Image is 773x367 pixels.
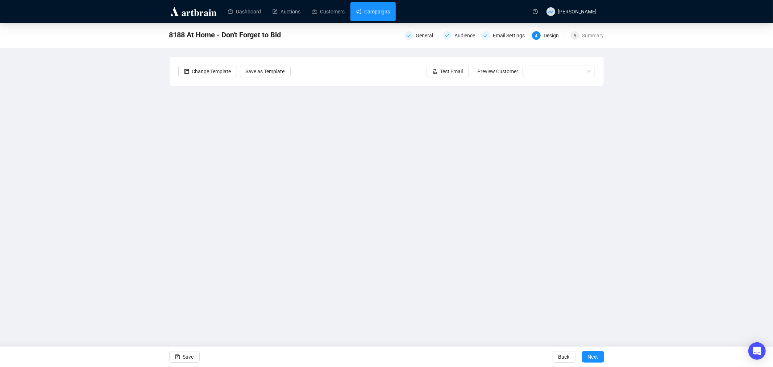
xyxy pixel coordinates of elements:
span: experiment [432,69,437,74]
span: 4 [535,33,538,38]
button: Test Email [427,66,469,77]
span: Save as Template [246,67,285,75]
span: Back [558,347,570,367]
div: Email Settings [481,31,528,40]
span: 8188 At Home - Don't Forget to Bid [169,29,281,41]
span: AM [548,8,553,14]
span: check [483,33,488,38]
span: Save [183,347,194,367]
button: Change Template [178,66,237,77]
span: 5 [574,33,576,38]
a: Campaigns [356,2,390,21]
button: Save as Template [240,66,291,77]
div: Audience [454,31,479,40]
div: Summary [582,31,604,40]
button: Next [582,351,604,363]
span: Test Email [440,67,463,75]
div: 5Summary [570,31,604,40]
div: General [404,31,439,40]
button: Back [553,351,575,363]
div: General [416,31,438,40]
span: Change Template [192,67,231,75]
span: save [175,354,180,359]
span: layout [184,69,189,74]
div: 4Design [532,31,566,40]
span: [PERSON_NAME] [558,9,597,15]
div: Open Intercom Messenger [748,342,766,360]
div: Email Settings [493,31,529,40]
a: Auctions [273,2,300,21]
span: Next [588,347,598,367]
span: Preview Customer: [478,69,520,74]
div: Audience [443,31,477,40]
div: Design [544,31,563,40]
a: Customers [312,2,345,21]
span: question-circle [533,9,538,14]
span: check [407,33,411,38]
img: logo [169,6,218,17]
a: Dashboard [228,2,261,21]
span: check [445,33,449,38]
button: Save [169,351,200,363]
